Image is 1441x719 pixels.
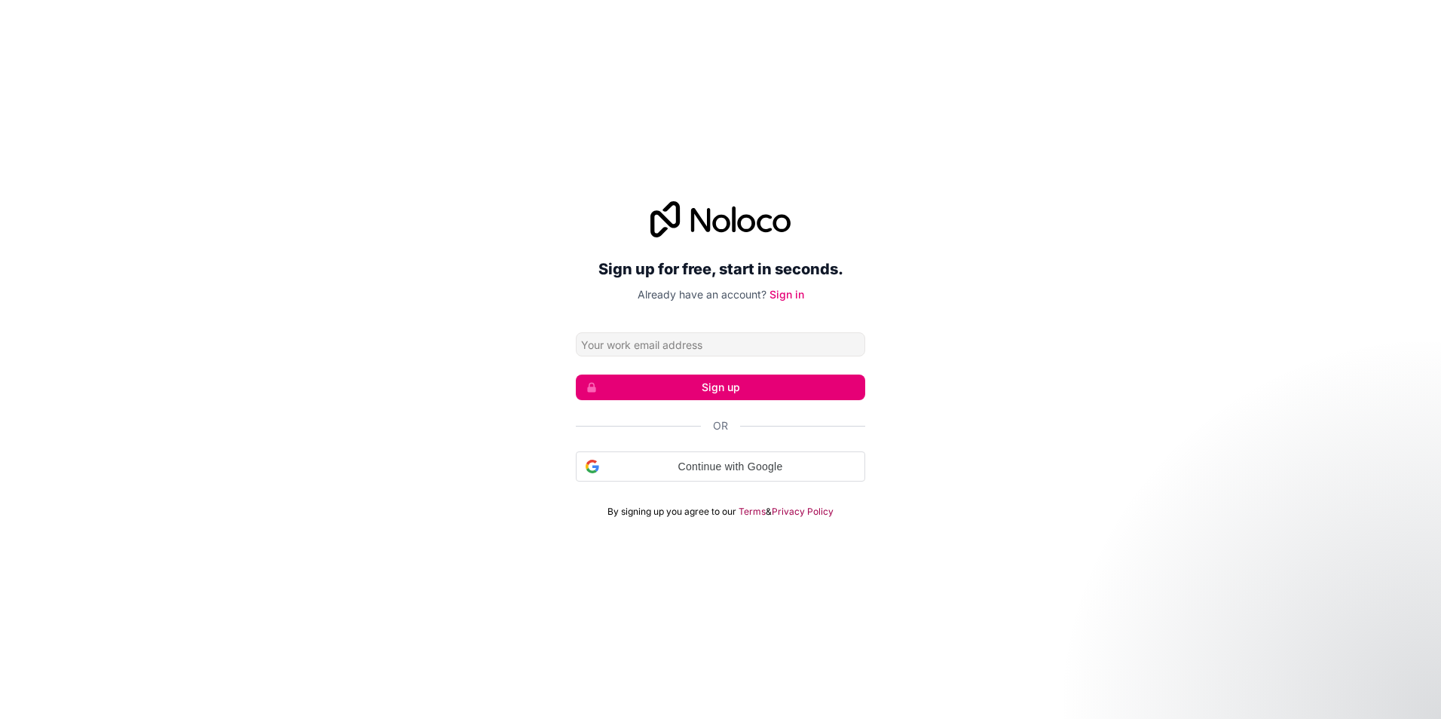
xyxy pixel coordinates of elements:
[576,255,865,283] h2: Sign up for free, start in seconds.
[772,506,834,518] a: Privacy Policy
[576,332,865,356] input: Email address
[769,288,804,301] a: Sign in
[638,288,766,301] span: Already have an account?
[607,506,736,518] span: By signing up you agree to our
[576,451,865,482] div: Continue with Google
[766,506,772,518] span: &
[605,459,855,475] span: Continue with Google
[739,506,766,518] a: Terms
[576,375,865,400] button: Sign up
[713,418,728,433] span: Or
